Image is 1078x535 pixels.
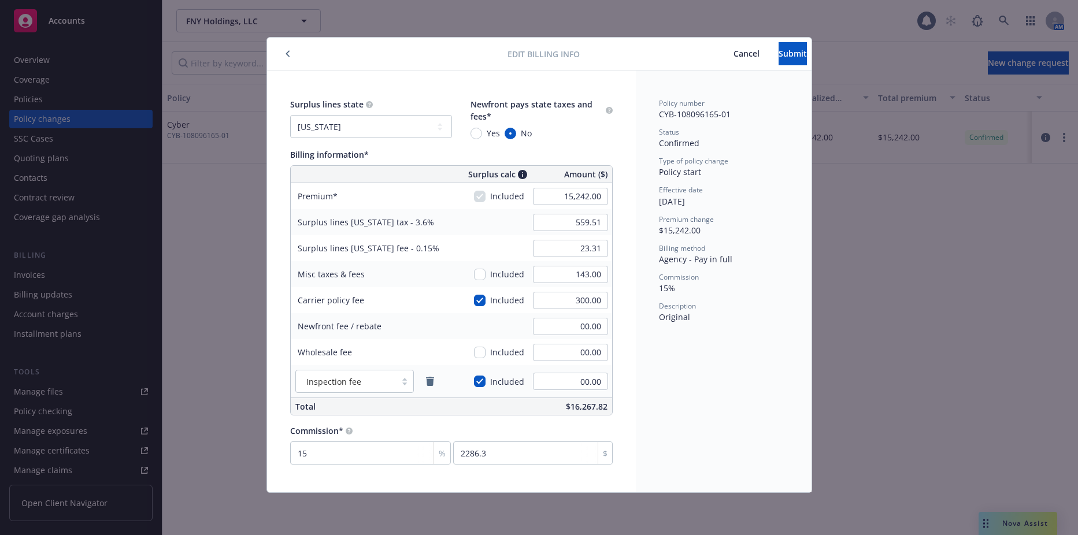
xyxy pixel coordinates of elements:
[659,185,703,195] span: Effective date
[714,42,779,65] button: Cancel
[659,166,701,177] span: Policy start
[471,128,482,139] input: Yes
[659,225,701,236] span: $15,242.00
[490,190,524,202] span: Included
[507,48,580,60] span: Edit billing info
[490,346,524,358] span: Included
[659,283,675,293] span: 15%
[533,266,608,283] input: 0.00
[290,149,369,160] span: Billing information*
[533,373,608,390] input: 0.00
[295,401,316,412] span: Total
[659,272,699,282] span: Commission
[298,191,338,202] span: Premium
[533,344,608,361] input: 0.00
[659,311,690,322] span: Original
[779,42,807,65] button: Submit
[439,447,446,459] span: %
[659,127,679,137] span: Status
[490,294,524,306] span: Included
[298,347,352,358] span: Wholesale fee
[505,128,516,139] input: No
[306,376,361,388] span: Inspection fee
[298,243,439,254] span: Surplus lines [US_STATE] fee - 0.15%
[659,109,731,120] span: CYB-108096165-01
[659,98,705,108] span: Policy number
[779,48,807,59] span: Submit
[659,196,685,207] span: [DATE]
[659,254,732,265] span: Agency - Pay in full
[659,156,728,166] span: Type of policy change
[302,376,391,388] span: Inspection fee
[487,127,500,139] span: Yes
[603,447,607,459] span: $
[490,268,524,280] span: Included
[659,301,696,311] span: Description
[533,292,608,309] input: 0.00
[521,127,532,139] span: No
[533,188,608,205] input: 0.00
[659,214,714,224] span: Premium change
[298,269,365,280] span: Misc taxes & fees
[471,99,592,122] span: Newfront pays state taxes and fees*
[566,401,607,412] span: $16,267.82
[533,318,608,335] input: 0.00
[659,138,699,148] span: Confirmed
[734,48,760,59] span: Cancel
[468,168,516,180] span: Surplus calc
[298,295,364,306] span: Carrier policy fee
[298,217,434,228] span: Surplus lines [US_STATE] tax - 3.6%
[423,374,437,388] a: remove
[533,240,608,257] input: 0.00
[564,168,607,180] span: Amount ($)
[533,214,608,231] input: 0.00
[490,376,524,388] span: Included
[290,99,364,110] span: Surplus lines state
[290,425,343,436] span: Commission*
[659,243,705,253] span: Billing method
[298,321,381,332] span: Newfront fee / rebate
